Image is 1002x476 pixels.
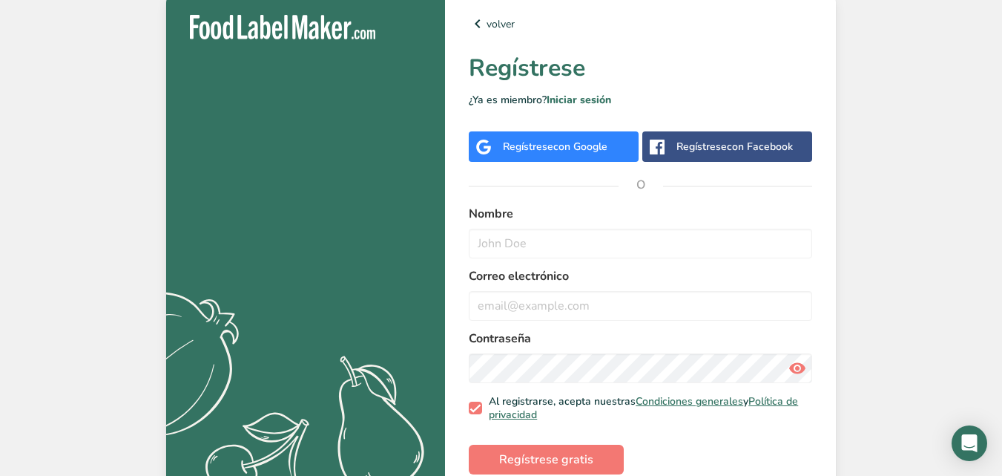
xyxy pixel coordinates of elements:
a: Iniciar sesión [547,93,611,107]
a: volver [469,15,812,33]
label: Nombre [469,205,812,223]
h1: Regístrese [469,50,812,86]
a: Condiciones generales [636,394,743,408]
span: con Google [553,140,607,154]
span: Al registrarse, acepta nuestras y [482,395,807,421]
label: Contraseña [469,330,812,348]
input: John Doe [469,229,812,258]
input: email@example.com [469,291,812,321]
button: Regístrese gratis [469,445,624,475]
label: Correo electrónico [469,267,812,285]
div: Open Intercom Messenger [952,426,987,461]
div: Regístrese [503,139,607,154]
span: Regístrese gratis [499,451,593,469]
span: con Facebook [727,140,793,154]
div: Regístrese [676,139,793,154]
span: O [619,163,663,207]
p: ¿Ya es miembro? [469,92,812,108]
a: Política de privacidad [489,394,798,422]
img: Food Label Maker [190,15,375,39]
